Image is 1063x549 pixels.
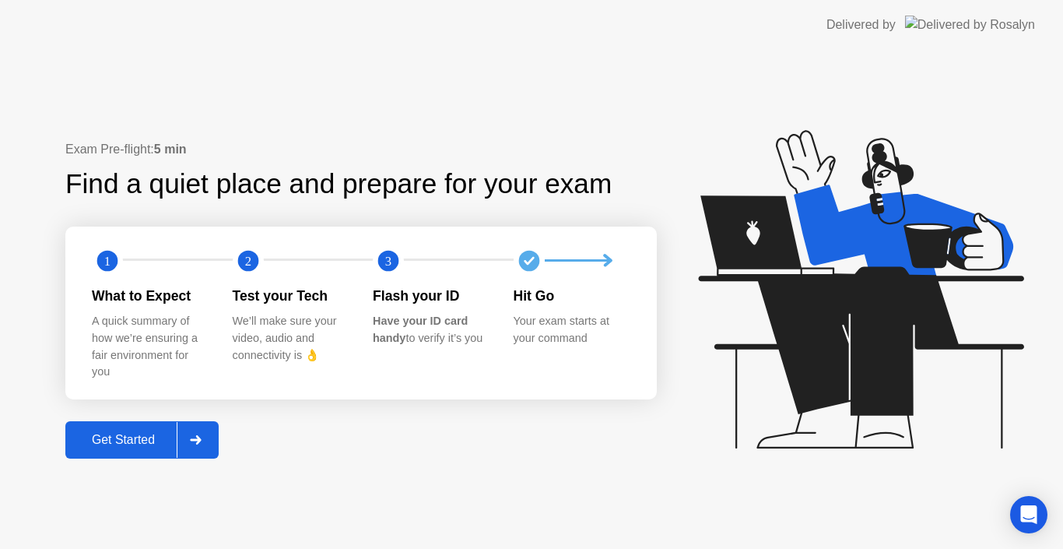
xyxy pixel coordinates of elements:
div: What to Expect [92,286,208,306]
button: Get Started [65,421,219,459]
div: We’ll make sure your video, audio and connectivity is 👌 [233,313,349,364]
img: Delivered by Rosalyn [905,16,1035,33]
text: 3 [385,254,391,269]
div: Open Intercom Messenger [1010,496,1047,533]
text: 2 [244,254,251,269]
b: 5 min [154,143,187,156]
div: Test your Tech [233,286,349,306]
text: 1 [104,254,111,269]
div: Get Started [70,433,177,447]
b: Have your ID card handy [373,315,468,344]
div: to verify it’s you [373,313,489,347]
div: Hit Go [514,286,630,306]
div: Exam Pre-flight: [65,140,657,159]
div: Your exam starts at your command [514,313,630,347]
div: Find a quiet place and prepare for your exam [65,164,614,205]
div: Flash your ID [373,286,489,306]
div: Delivered by [826,16,896,34]
div: A quick summary of how we’re ensuring a fair environment for you [92,313,208,380]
